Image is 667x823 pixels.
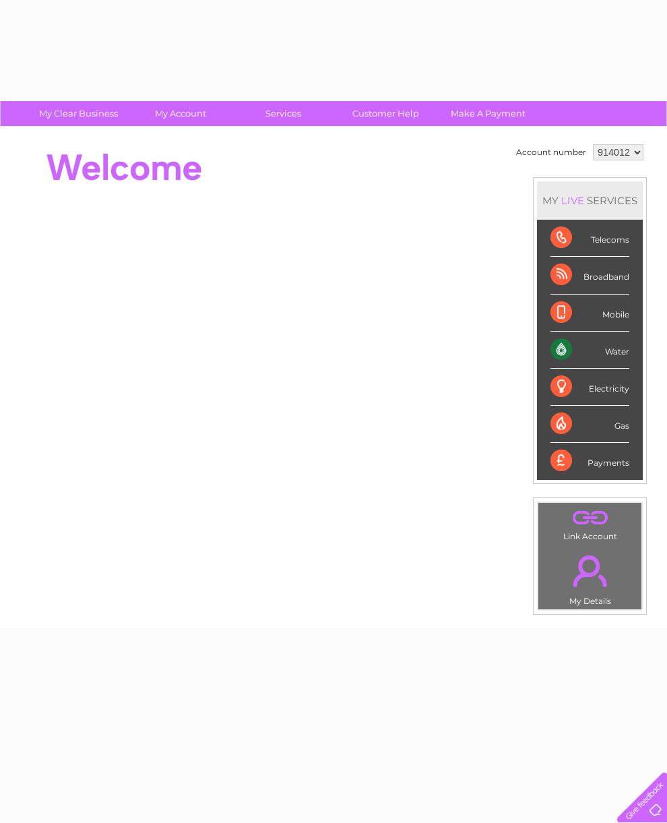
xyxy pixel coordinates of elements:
td: Account number [513,141,590,164]
td: My Details [538,544,642,610]
div: Telecoms [550,220,629,257]
a: My Account [125,101,236,126]
a: . [542,547,638,595]
div: Mobile [550,295,629,332]
div: Electricity [550,369,629,406]
a: Make A Payment [433,101,544,126]
div: Payments [550,443,629,479]
a: . [542,506,638,530]
div: Water [550,332,629,369]
a: Customer Help [330,101,441,126]
div: Broadband [550,257,629,294]
td: Link Account [538,502,642,545]
a: My Clear Business [23,101,134,126]
div: LIVE [559,194,587,207]
div: Gas [550,406,629,443]
a: Services [228,101,339,126]
div: MY SERVICES [537,181,643,220]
